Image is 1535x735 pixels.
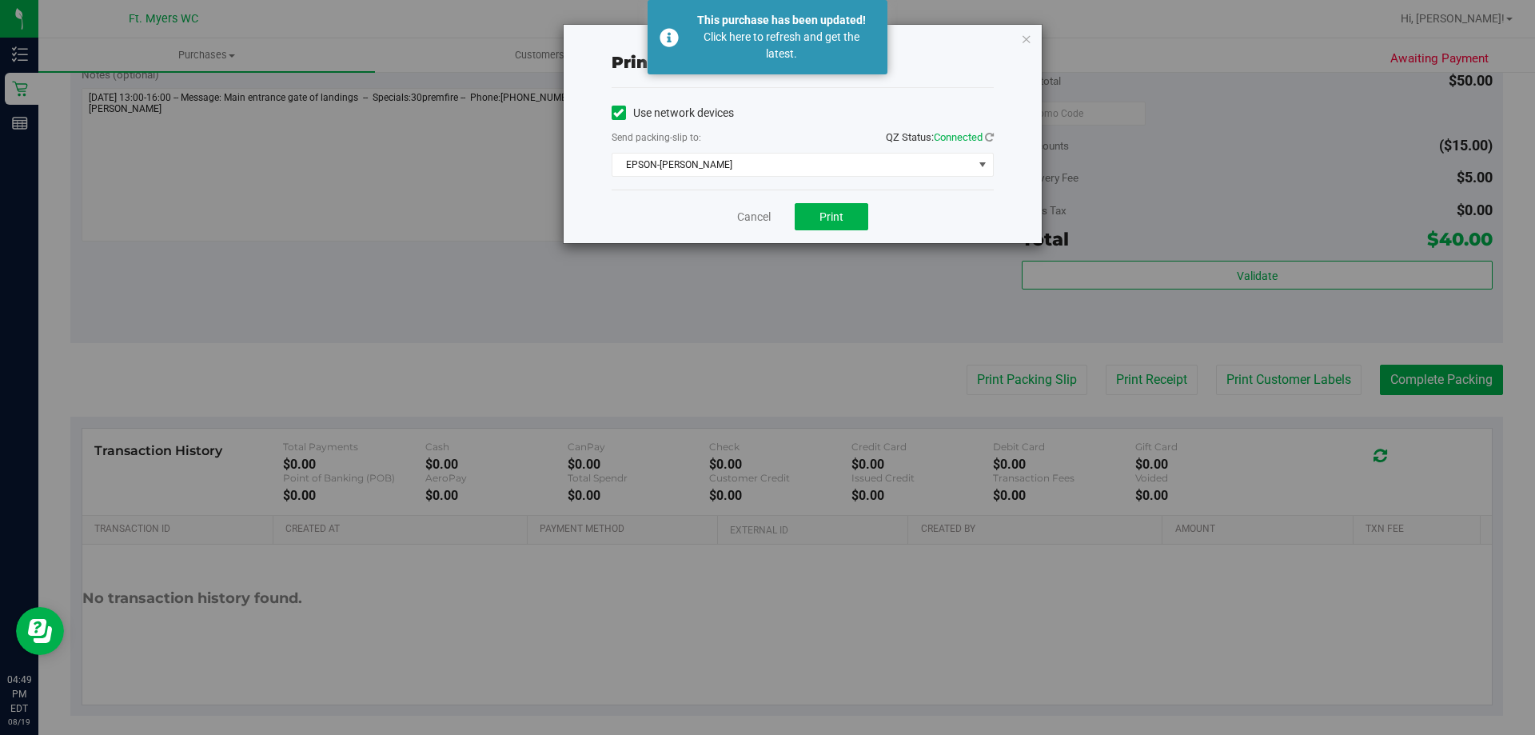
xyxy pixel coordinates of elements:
[972,154,992,176] span: select
[737,209,771,226] a: Cancel
[886,131,994,143] span: QZ Status:
[934,131,983,143] span: Connected
[612,105,734,122] label: Use network devices
[795,203,868,230] button: Print
[688,29,875,62] div: Click here to refresh and get the latest.
[16,607,64,655] iframe: Resource center
[612,130,701,145] label: Send packing-slip to:
[612,53,770,72] span: Print packing-slip
[819,210,843,223] span: Print
[612,154,973,176] span: EPSON-[PERSON_NAME]
[688,12,875,29] div: This purchase has been updated!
